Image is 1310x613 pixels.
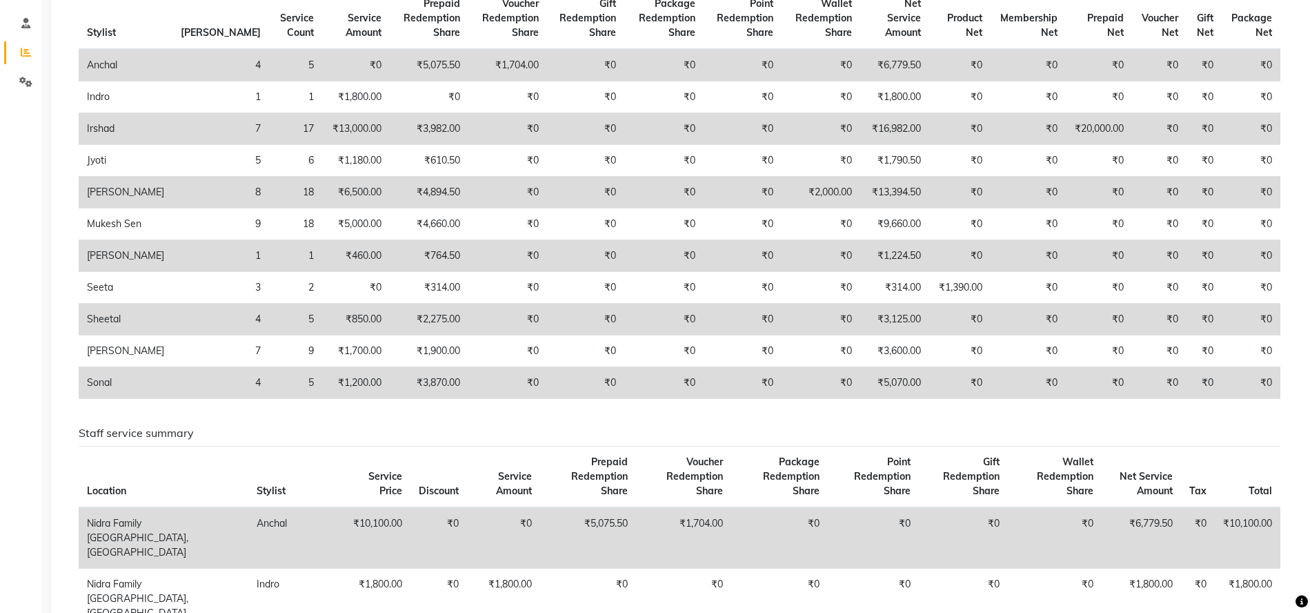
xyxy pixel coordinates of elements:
td: [PERSON_NAME] [79,177,172,208]
td: ₹9,660.00 [860,208,929,240]
td: ₹0 [547,304,624,335]
span: Voucher Redemption Share [666,456,723,497]
td: ₹0 [468,177,547,208]
td: ₹3,870.00 [390,367,468,399]
td: ₹0 [1187,367,1221,399]
td: ₹0 [782,335,860,367]
td: ₹0 [1187,272,1221,304]
span: Service Amount [346,12,381,39]
td: ₹0 [547,335,624,367]
td: ₹0 [468,113,547,145]
td: ₹16,982.00 [860,113,929,145]
td: ₹0 [929,145,990,177]
td: ₹0 [547,272,624,304]
td: ₹4,894.50 [390,177,468,208]
td: 2 [269,272,322,304]
span: Membership Net [1000,12,1058,39]
td: 4 [172,49,269,81]
td: 17 [269,113,322,145]
td: ₹0 [1132,272,1187,304]
td: ₹0 [547,177,624,208]
td: ₹0 [468,304,547,335]
td: ₹3,982.00 [390,113,468,145]
td: ₹0 [1066,304,1132,335]
td: ₹0 [547,367,624,399]
td: 1 [172,240,269,272]
td: ₹4,660.00 [390,208,468,240]
td: ₹1,704.00 [636,507,731,569]
td: ₹0 [991,208,1066,240]
td: ₹6,500.00 [322,177,390,208]
td: [PERSON_NAME] [79,240,172,272]
td: Sonal [79,367,172,399]
td: Irshad [79,113,172,145]
td: ₹0 [1222,208,1281,240]
td: 9 [269,335,322,367]
td: ₹0 [468,335,547,367]
td: ₹0 [991,272,1066,304]
td: ₹0 [547,240,624,272]
td: 5 [269,49,322,81]
td: ₹0 [624,177,704,208]
td: ₹0 [991,304,1066,335]
td: Indro [79,81,172,113]
td: ₹0 [1187,49,1221,81]
td: ₹0 [547,81,624,113]
td: ₹0 [624,113,704,145]
td: ₹314.00 [390,272,468,304]
td: ₹10,100.00 [1215,507,1280,569]
td: ₹0 [1066,49,1132,81]
span: Point Redemption Share [854,456,911,497]
h6: Staff service summary [79,427,1280,440]
td: 5 [269,304,322,335]
td: ₹0 [1187,208,1221,240]
td: ₹0 [929,208,990,240]
td: ₹0 [1222,272,1281,304]
td: ₹0 [704,145,782,177]
td: ₹0 [1066,240,1132,272]
td: ₹610.50 [390,145,468,177]
td: ₹0 [991,335,1066,367]
td: 8 [172,177,269,208]
td: ₹0 [1187,145,1221,177]
td: ₹1,390.00 [929,272,990,304]
td: ₹0 [1222,177,1281,208]
td: ₹0 [704,335,782,367]
td: ₹0 [624,208,704,240]
td: ₹764.50 [390,240,468,272]
td: ₹0 [704,304,782,335]
span: Wallet Redemption Share [1037,456,1093,497]
td: ₹0 [547,145,624,177]
td: ₹0 [624,367,704,399]
span: Service Count [280,12,314,39]
td: ₹0 [468,272,547,304]
td: ₹0 [624,49,704,81]
td: ₹1,900.00 [390,335,468,367]
td: ₹0 [782,145,860,177]
td: ₹0 [1066,177,1132,208]
td: ₹0 [1132,304,1187,335]
td: ₹0 [1222,81,1281,113]
td: ₹0 [1132,367,1187,399]
td: ₹0 [390,81,468,113]
td: ₹0 [322,49,390,81]
td: 3 [172,272,269,304]
td: ₹0 [624,304,704,335]
span: Service Amount [496,470,532,497]
td: Anchal [248,507,342,569]
td: ₹850.00 [322,304,390,335]
td: ₹1,700.00 [322,335,390,367]
span: Location [87,485,126,497]
td: ₹0 [1132,208,1187,240]
td: 5 [172,145,269,177]
td: ₹0 [782,367,860,399]
td: ₹0 [1066,367,1132,399]
td: ₹0 [991,367,1066,399]
td: ₹0 [1187,240,1221,272]
td: ₹0 [1132,113,1187,145]
td: ₹0 [547,113,624,145]
td: ₹5,075.50 [390,49,468,81]
td: 1 [269,81,322,113]
td: ₹1,200.00 [322,367,390,399]
td: ₹0 [782,240,860,272]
